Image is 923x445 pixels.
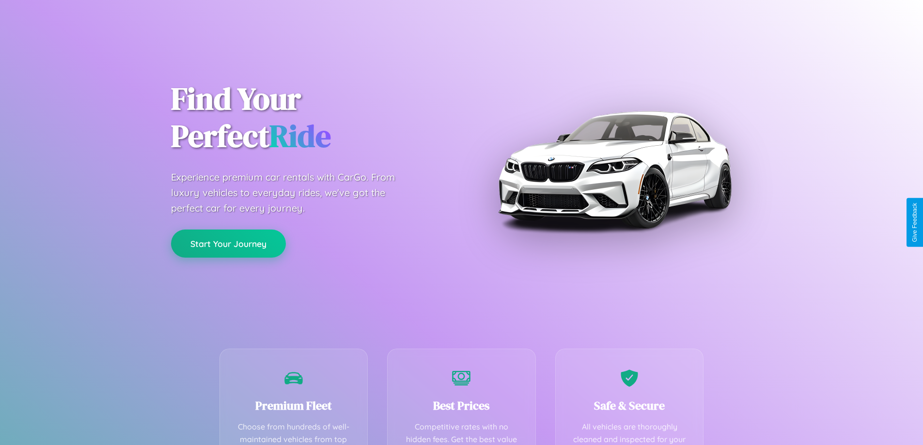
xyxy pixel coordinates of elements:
button: Start Your Journey [171,230,286,258]
div: Give Feedback [911,203,918,242]
h1: Find Your Perfect [171,80,447,155]
h3: Best Prices [402,398,521,414]
span: Ride [269,115,331,157]
h3: Safe & Secure [570,398,689,414]
img: Premium BMW car rental vehicle [493,48,735,291]
h3: Premium Fleet [235,398,353,414]
p: Experience premium car rentals with CarGo. From luxury vehicles to everyday rides, we've got the ... [171,169,413,216]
